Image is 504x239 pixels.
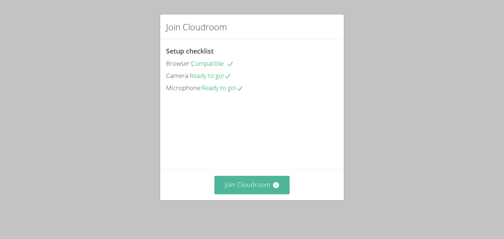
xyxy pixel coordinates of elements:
span: Setup checklist [166,47,214,55]
button: Join Cloudroom [214,176,290,194]
span: Browser: [166,59,191,68]
span: Camera: [166,71,190,80]
span: Microphone: [166,83,202,92]
span: Compatible [191,59,234,68]
span: Ready to go! [202,83,244,92]
span: Ready to go! [190,71,231,80]
h2: Join Cloudroom [166,20,227,34]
